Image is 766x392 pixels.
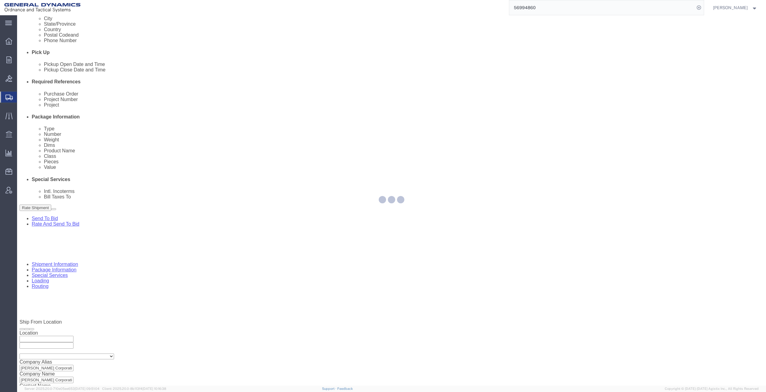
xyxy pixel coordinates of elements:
span: Copyright © [DATE]-[DATE] Agistix Inc., All Rights Reserved [665,386,759,391]
span: Russell Borum [713,4,748,11]
input: Search for shipment number, reference number [509,0,695,15]
span: Server: 2025.20.0-710e05ee653 [24,387,99,390]
img: logo [4,3,81,12]
span: [DATE] 10:16:38 [142,387,166,390]
a: Support [322,387,337,390]
span: Client: 2025.20.0-8b113f4 [102,387,166,390]
button: [PERSON_NAME] [713,4,758,11]
a: Feedback [337,387,353,390]
span: [DATE] 09:51:04 [75,387,99,390]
